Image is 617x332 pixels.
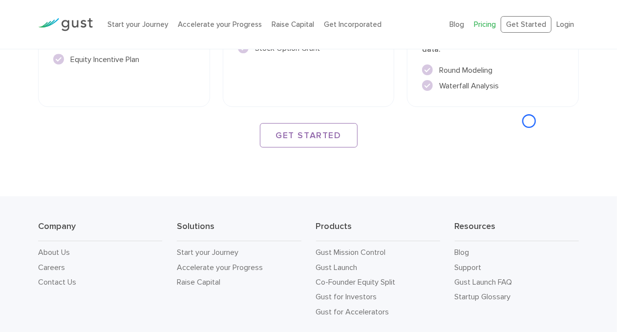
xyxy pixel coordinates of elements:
a: Co-Founder Equity Split [316,277,396,287]
a: Accelerate your Progress [177,263,263,272]
h3: Products [316,221,440,241]
a: Gust Launch FAQ [455,277,512,287]
a: Startup Glossary [455,292,511,301]
a: Raise Capital [272,20,314,29]
li: Round Modeling [422,64,564,76]
a: Gust Launch [316,263,358,272]
a: Get Incorporated [324,20,382,29]
li: Waterfall Analysis [422,80,564,92]
a: Blog [455,248,469,257]
a: GET STARTED [260,123,358,147]
h3: Resources [455,221,579,241]
a: Get Started [501,16,552,33]
h3: Company [38,221,162,241]
a: Raise Capital [177,277,220,287]
a: Start your Journey [177,248,238,257]
a: About Us [38,248,70,257]
li: Equity Incentive Plan [53,54,195,65]
a: Blog [449,20,464,29]
a: Accelerate your Progress [178,20,262,29]
img: Gust Logo [38,18,93,31]
a: Gust Mission Control [316,248,386,257]
h3: Solutions [177,221,301,241]
a: Contact Us [38,277,76,287]
a: Gust for Investors [316,292,377,301]
a: Pricing [474,20,496,29]
a: Start your Journey [107,20,168,29]
a: Support [455,263,482,272]
a: Careers [38,263,65,272]
a: Gust for Accelerators [316,307,389,316]
a: Login [556,20,574,29]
